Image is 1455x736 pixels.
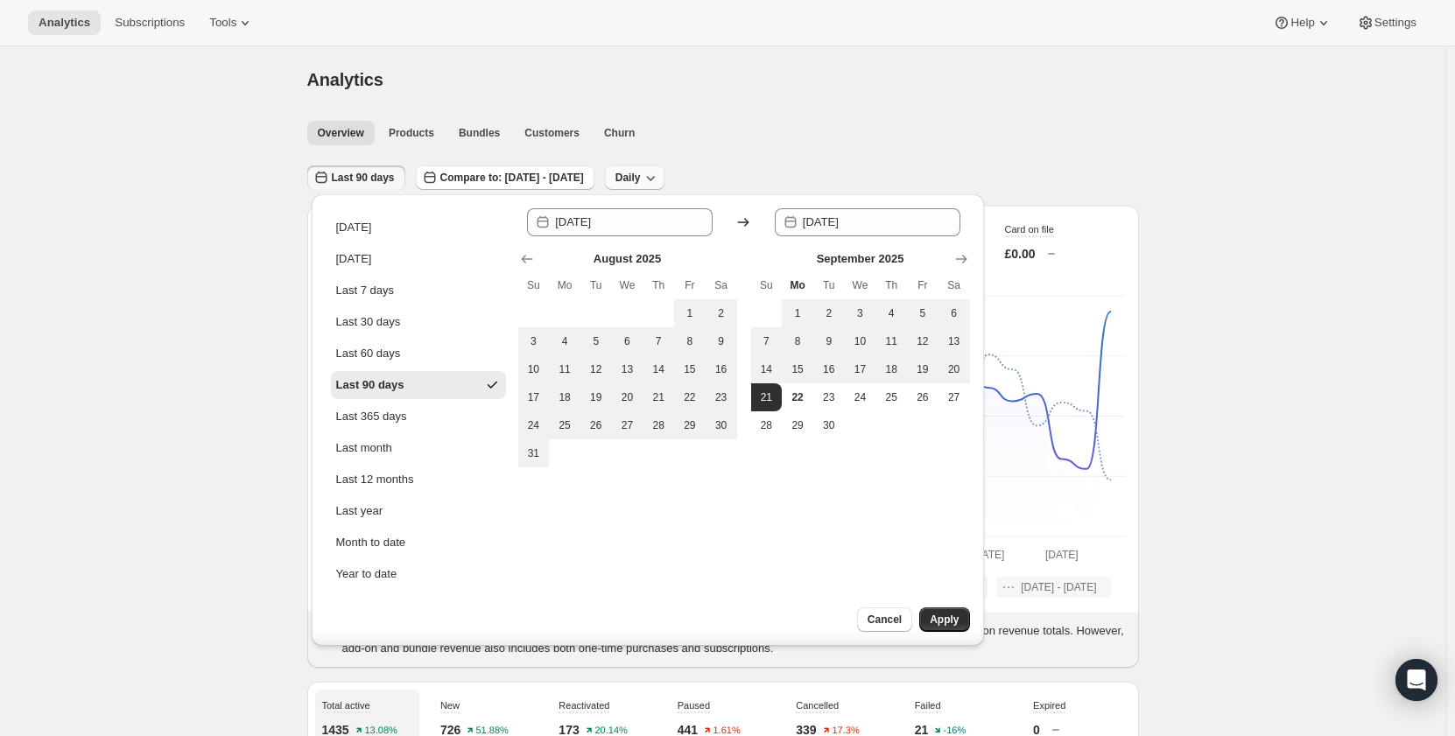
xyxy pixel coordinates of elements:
span: 30 [713,418,730,432]
button: Saturday September 20 2025 [938,355,970,383]
span: Churn [604,126,635,140]
span: Mo [556,278,573,292]
span: 24 [852,390,869,404]
span: 22 [681,390,699,404]
button: Tuesday August 5 2025 [580,327,612,355]
p: £0.00 [1005,245,1036,263]
span: 4 [556,334,573,348]
span: Sa [713,278,730,292]
button: Sunday September 14 2025 [751,355,783,383]
span: 20 [945,362,963,376]
th: Wednesday [612,271,643,299]
text: 1.61% [713,725,741,736]
span: 3 [852,306,869,320]
button: Wednesday August 13 2025 [612,355,643,383]
span: Analytics [307,70,383,89]
button: Tuesday September 16 2025 [813,355,845,383]
button: Saturday August 9 2025 [706,327,737,355]
span: Cancelled [796,700,839,711]
button: Monday September 1 2025 [782,299,813,327]
span: 17 [525,390,543,404]
div: Year to date [336,565,397,583]
span: Help [1290,16,1314,30]
span: 28 [650,418,667,432]
button: Wednesday September 10 2025 [845,327,876,355]
span: 7 [650,334,667,348]
div: Last month [336,439,392,457]
span: Expired [1033,700,1065,711]
span: 11 [556,362,573,376]
span: Tu [587,278,605,292]
div: [DATE] [336,250,372,268]
div: Last 7 days [336,282,395,299]
span: Compare to: [DATE] - [DATE] [440,171,584,185]
span: 16 [820,362,838,376]
button: Wednesday August 20 2025 [612,383,643,411]
span: Th [882,278,900,292]
span: 19 [587,390,605,404]
text: 13.08% [364,725,397,736]
span: 27 [945,390,963,404]
span: 6 [945,306,963,320]
th: Monday [549,271,580,299]
button: Thursday September 4 2025 [875,299,907,327]
button: Saturday September 13 2025 [938,327,970,355]
th: Tuesday [813,271,845,299]
th: Saturday [706,271,737,299]
button: Friday August 29 2025 [674,411,706,439]
button: Thursday September 18 2025 [875,355,907,383]
button: Daily [605,165,665,190]
button: Wednesday August 27 2025 [612,411,643,439]
button: Friday August 15 2025 [674,355,706,383]
th: Sunday [751,271,783,299]
span: 29 [789,418,806,432]
span: Apply [930,613,959,627]
th: Saturday [938,271,970,299]
button: Saturday August 23 2025 [706,383,737,411]
button: Saturday August 16 2025 [706,355,737,383]
span: 21 [650,390,667,404]
span: 22 [789,390,806,404]
span: Paused [678,700,710,711]
span: Mo [789,278,806,292]
button: Monday August 25 2025 [549,411,580,439]
span: 31 [525,446,543,460]
span: 23 [713,390,730,404]
span: 9 [820,334,838,348]
span: 25 [882,390,900,404]
span: 28 [758,418,776,432]
span: New [440,700,460,711]
span: [DATE] - [DATE] [1021,580,1096,594]
button: Last 365 days [331,403,506,431]
span: Bundles [459,126,500,140]
span: Fr [681,278,699,292]
button: Today Monday September 22 2025 [782,383,813,411]
button: Saturday September 6 2025 [938,299,970,327]
button: End of range Sunday September 21 2025 [751,383,783,411]
text: [DATE] [1044,549,1078,561]
text: 20.14% [594,725,628,736]
button: Monday August 11 2025 [549,355,580,383]
span: 2 [713,306,730,320]
span: Settings [1374,16,1416,30]
div: Last 30 days [336,313,401,331]
span: 7 [758,334,776,348]
span: 8 [789,334,806,348]
span: 13 [619,362,636,376]
span: Card on file [1005,224,1054,235]
button: Thursday August 28 2025 [643,411,674,439]
button: Sunday August 17 2025 [518,383,550,411]
span: 11 [882,334,900,348]
span: 5 [587,334,605,348]
button: Year to date [331,560,506,588]
div: Last 365 days [336,408,407,425]
span: 21 [758,390,776,404]
button: Last year [331,497,506,525]
button: Sunday September 7 2025 [751,327,783,355]
span: We [852,278,869,292]
span: 26 [587,418,605,432]
button: Friday August 22 2025 [674,383,706,411]
button: Subscriptions [104,11,195,35]
button: Wednesday September 3 2025 [845,299,876,327]
text: [DATE] [971,549,1004,561]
